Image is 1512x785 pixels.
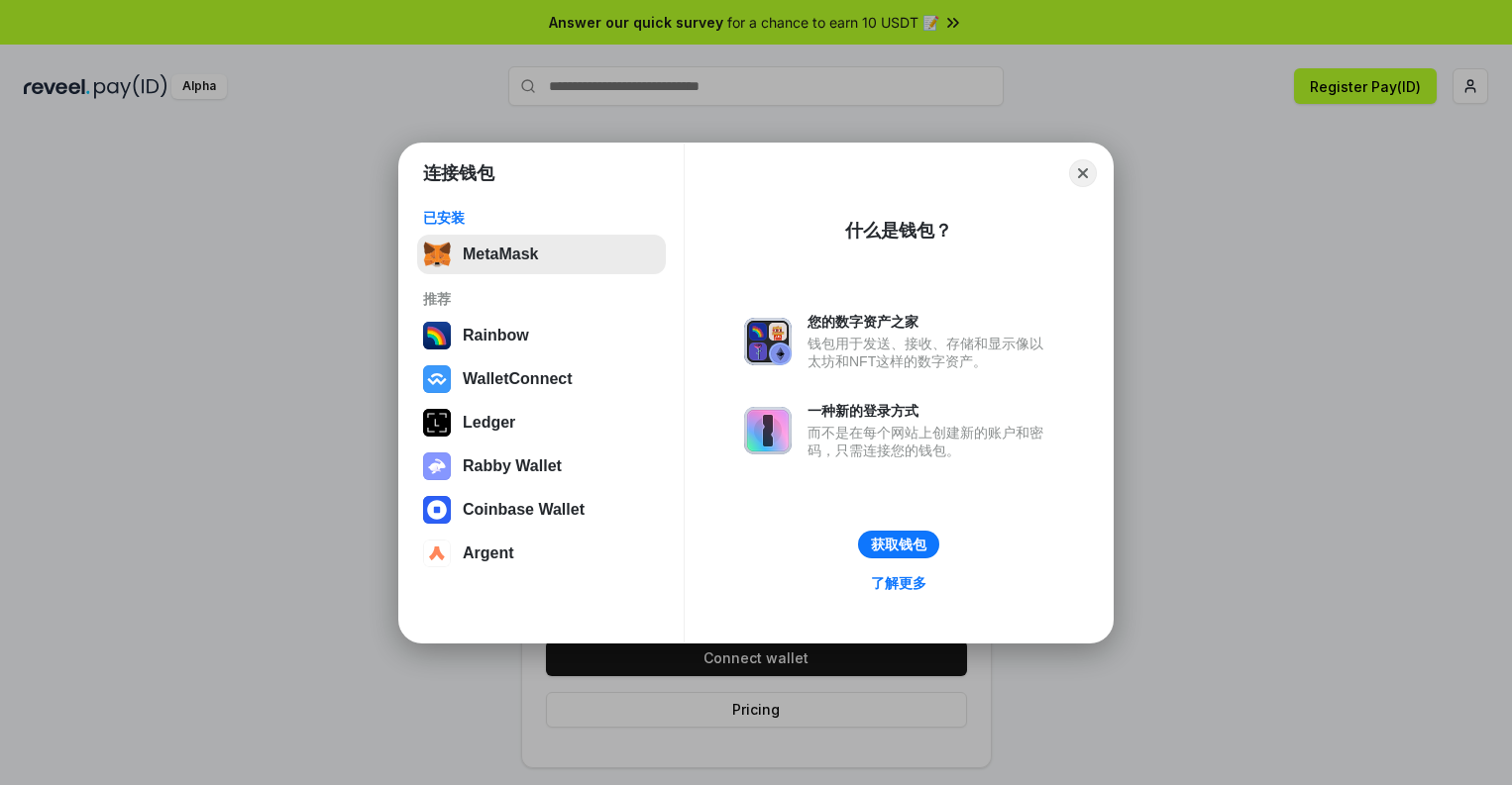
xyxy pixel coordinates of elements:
img: svg+xml,%3Csvg%20width%3D%2228%22%20height%3D%2228%22%20viewBox%3D%220%200%2028%2028%22%20fill%3D... [423,365,451,393]
button: MetaMask [417,235,666,274]
div: 什么是钱包？ [845,219,952,243]
button: Argent [417,534,666,573]
img: svg+xml,%3Csvg%20xmlns%3D%22http%3A%2F%2Fwww.w3.org%2F2000%2Fsvg%22%20fill%3D%22none%22%20viewBox... [423,452,451,480]
div: 您的数字资产之家 [808,313,1053,331]
button: 获取钱包 [858,531,939,558]
div: 一种新的登录方式 [808,402,1053,420]
button: WalletConnect [417,359,666,399]
div: 推荐 [423,290,660,308]
div: 获取钱包 [871,536,926,553]
img: svg+xml,%3Csvg%20width%3D%2228%22%20height%3D%2228%22%20viewBox%3D%220%200%2028%2028%22%20fill%3D... [423,540,451,567]
div: Coinbase Wallet [463,501,585,519]
div: 已安装 [423,209,660,227]
img: svg+xml,%3Csvg%20width%3D%2228%22%20height%3D%2228%22%20viewBox%3D%220%200%2028%2028%22%20fill%3D... [423,496,451,524]
button: Close [1069,159,1097,187]
div: Rainbow [463,327,529,344]
img: svg+xml,%3Csvg%20xmlns%3D%22http%3A%2F%2Fwww.w3.org%2F2000%2Fsvg%22%20fill%3D%22none%22%20viewBox... [744,407,792,454]
div: 钱包用于发送、接收、存储和显示像以太坊和NFT这样的数字资产。 [808,335,1053,370]
h1: 连接钱包 [423,161,494,185]
div: MetaMask [463,245,538,263]
img: svg+xml,%3Csvg%20xmlns%3D%22http%3A%2F%2Fwww.w3.org%2F2000%2Fsvg%22%20fill%3D%22none%22%20viewBox... [744,318,792,365]
div: Argent [463,544,514,562]
div: WalletConnect [463,370,573,388]
button: Ledger [417,403,666,442]
button: Rabby Wallet [417,446,666,486]
a: 了解更多 [859,570,938,596]
div: Ledger [463,414,515,432]
img: svg+xml,%3Csvg%20fill%3D%22none%22%20height%3D%2233%22%20viewBox%3D%220%200%2035%2033%22%20width%... [423,241,451,268]
div: 而不是在每个网站上创建新的账户和密码，只需连接您的钱包。 [808,424,1053,459]
div: Rabby Wallet [463,457,562,475]
button: Coinbase Wallet [417,490,666,530]
div: 了解更多 [871,574,926,592]
img: svg+xml,%3Csvg%20xmlns%3D%22http%3A%2F%2Fwww.w3.org%2F2000%2Fsvg%22%20width%3D%2228%22%20height%3... [423,409,451,437]
img: svg+xml,%3Csvg%20width%3D%22120%22%20height%3D%22120%22%20viewBox%3D%220%200%20120%20120%22%20fil... [423,322,451,349]
button: Rainbow [417,316,666,355]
